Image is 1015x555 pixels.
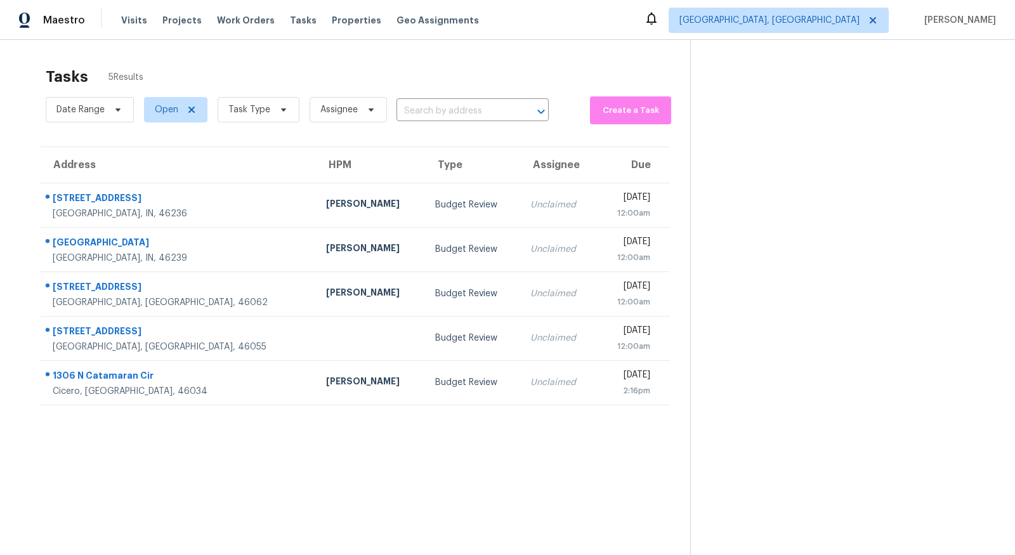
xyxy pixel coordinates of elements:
span: Task Type [228,103,270,116]
span: Open [155,103,178,116]
div: [STREET_ADDRESS] [53,192,306,207]
div: Cicero, [GEOGRAPHIC_DATA], 46034 [53,385,306,398]
div: 12:00am [607,296,650,308]
div: [DATE] [607,280,650,296]
th: HPM [316,147,425,183]
div: 12:00am [607,340,650,353]
span: Create a Task [596,103,665,118]
div: [GEOGRAPHIC_DATA], IN, 46239 [53,252,306,264]
div: [DATE] [607,324,650,340]
div: Unclaimed [530,199,587,211]
span: Geo Assignments [396,14,479,27]
span: Date Range [56,103,105,116]
span: [PERSON_NAME] [919,14,996,27]
div: [GEOGRAPHIC_DATA], [GEOGRAPHIC_DATA], 46062 [53,296,306,309]
span: Properties [332,14,381,27]
div: [DATE] [607,235,650,251]
div: [PERSON_NAME] [326,286,415,302]
button: Open [532,103,550,121]
div: 12:00am [607,251,650,264]
div: 12:00am [607,207,650,219]
div: Budget Review [435,199,511,211]
th: Type [425,147,521,183]
div: Unclaimed [530,243,587,256]
div: [GEOGRAPHIC_DATA] [53,236,306,252]
h2: Tasks [46,70,88,83]
div: Budget Review [435,243,511,256]
div: [GEOGRAPHIC_DATA], IN, 46236 [53,207,306,220]
div: 1306 N Catamaran Cir [53,369,306,385]
div: [STREET_ADDRESS] [53,280,306,296]
div: Budget Review [435,332,511,344]
th: Assignee [520,147,597,183]
button: Create a Task [590,96,671,124]
span: Visits [121,14,147,27]
div: Unclaimed [530,376,587,389]
div: Unclaimed [530,332,587,344]
span: Assignee [320,103,358,116]
div: [STREET_ADDRESS] [53,325,306,341]
span: Projects [162,14,202,27]
div: [DATE] [607,369,650,384]
div: [GEOGRAPHIC_DATA], [GEOGRAPHIC_DATA], 46055 [53,341,306,353]
div: Budget Review [435,376,511,389]
div: [DATE] [607,191,650,207]
div: [PERSON_NAME] [326,197,415,213]
div: 2:16pm [607,384,650,397]
span: Tasks [290,16,317,25]
div: [PERSON_NAME] [326,375,415,391]
div: [PERSON_NAME] [326,242,415,258]
input: Search by address [396,101,513,121]
span: Maestro [43,14,85,27]
span: 5 Results [108,71,143,84]
span: [GEOGRAPHIC_DATA], [GEOGRAPHIC_DATA] [679,14,860,27]
th: Address [41,147,316,183]
span: Work Orders [217,14,275,27]
div: Unclaimed [530,287,587,300]
div: Budget Review [435,287,511,300]
th: Due [597,147,670,183]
